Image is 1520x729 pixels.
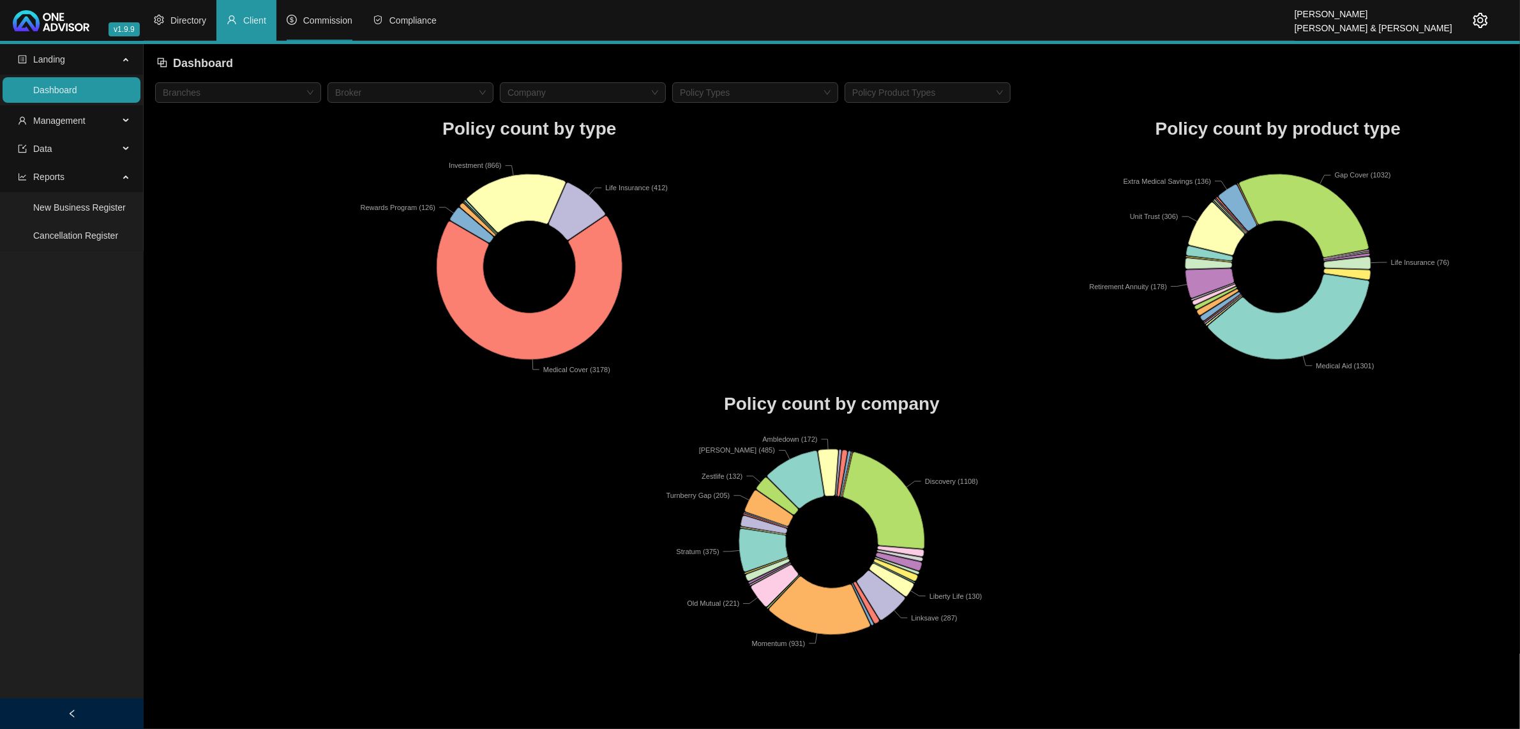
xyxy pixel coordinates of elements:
span: Compliance [389,15,437,26]
text: Life Insurance (76) [1391,259,1450,266]
text: Life Insurance (412) [605,184,668,192]
span: dollar [287,15,297,25]
text: Discovery (1108) [925,477,978,485]
h1: Policy count by type [155,115,904,143]
h1: Policy count by company [155,390,1509,418]
img: 2df55531c6924b55f21c4cf5d4484680-logo-light.svg [13,10,89,31]
span: left [68,709,77,718]
span: Landing [33,54,65,64]
span: Management [33,116,86,126]
span: Dashboard [173,57,233,70]
text: Turnberry Gap (205) [666,492,730,499]
div: [PERSON_NAME] & [PERSON_NAME] [1295,17,1452,31]
span: setting [1473,13,1488,28]
span: import [18,144,27,153]
text: Investment (866) [449,162,502,169]
a: Cancellation Register [33,230,118,241]
text: Zestlife (132) [702,472,742,480]
text: Rewards Program (126) [361,203,435,211]
text: Linksave (287) [912,614,958,622]
text: Retirement Annuity (178) [1089,282,1167,290]
span: Client [243,15,266,26]
text: Momentum (931) [752,640,806,647]
span: user [18,116,27,125]
span: safety [373,15,383,25]
a: New Business Register [33,202,126,213]
span: Reports [33,172,64,182]
span: Commission [303,15,352,26]
span: block [156,57,168,68]
text: Medical Cover (3178) [543,365,610,373]
span: Directory [170,15,206,26]
text: Unit Trust (306) [1130,213,1178,220]
span: line-chart [18,172,27,181]
text: Liberty Life (130) [929,592,982,600]
a: Dashboard [33,85,77,95]
text: Ambledown (172) [762,435,817,443]
span: Data [33,144,52,154]
text: Old Mutual (221) [687,600,739,608]
text: Medical Aid (1301) [1316,361,1374,369]
span: v1.9.9 [109,22,140,36]
span: user [227,15,237,25]
text: Gap Cover (1032) [1335,171,1391,179]
text: Stratum (375) [677,548,719,555]
text: Extra Medical Savings (136) [1123,177,1211,184]
div: [PERSON_NAME] [1295,3,1452,17]
span: setting [154,15,164,25]
text: [PERSON_NAME] (485) [699,446,775,454]
span: profile [18,55,27,64]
